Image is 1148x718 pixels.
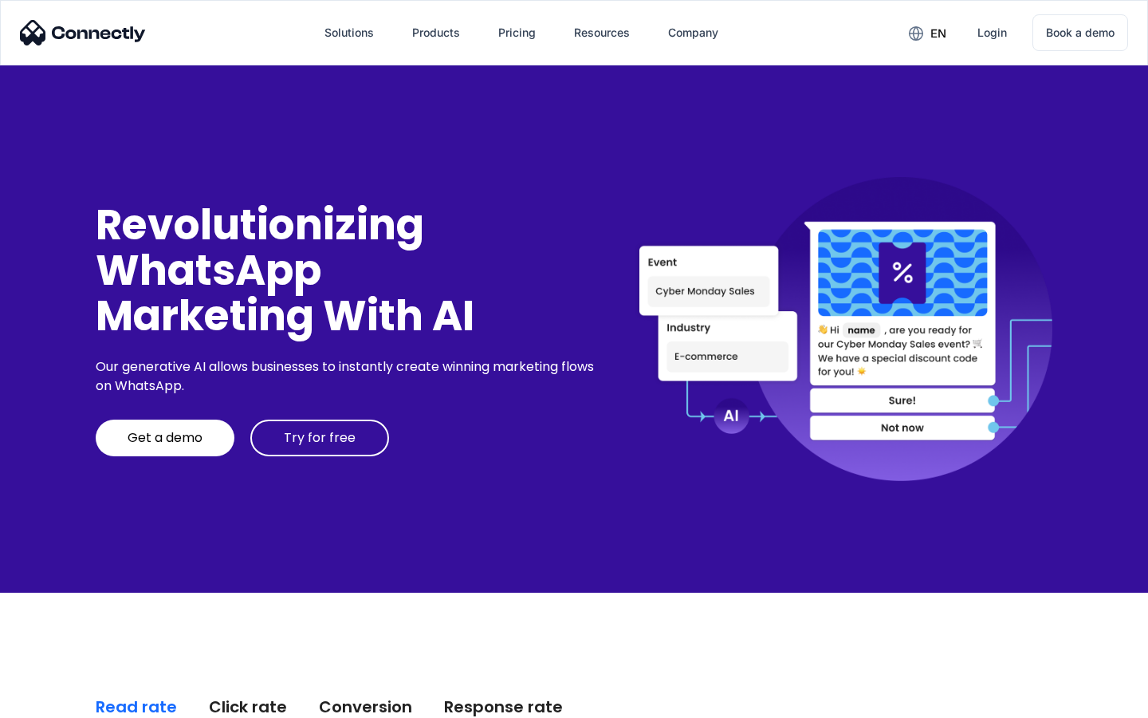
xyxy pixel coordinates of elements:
div: Company [668,22,718,44]
div: Resources [574,22,630,44]
div: Response rate [444,696,563,718]
div: Try for free [284,430,356,446]
a: Login [965,14,1020,52]
div: en [930,22,946,45]
div: Our generative AI allows businesses to instantly create winning marketing flows on WhatsApp. [96,357,600,396]
div: Conversion [319,696,412,718]
a: Book a demo [1032,14,1128,51]
div: Click rate [209,696,287,718]
img: Connectly Logo [20,20,146,45]
div: Pricing [498,22,536,44]
div: Solutions [324,22,374,44]
div: Get a demo [128,430,202,446]
a: Get a demo [96,420,234,456]
a: Try for free [250,420,389,456]
a: Pricing [486,14,548,52]
div: Products [412,22,460,44]
div: Login [977,22,1007,44]
div: Revolutionizing WhatsApp Marketing With AI [96,202,600,339]
div: Read rate [96,696,177,718]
